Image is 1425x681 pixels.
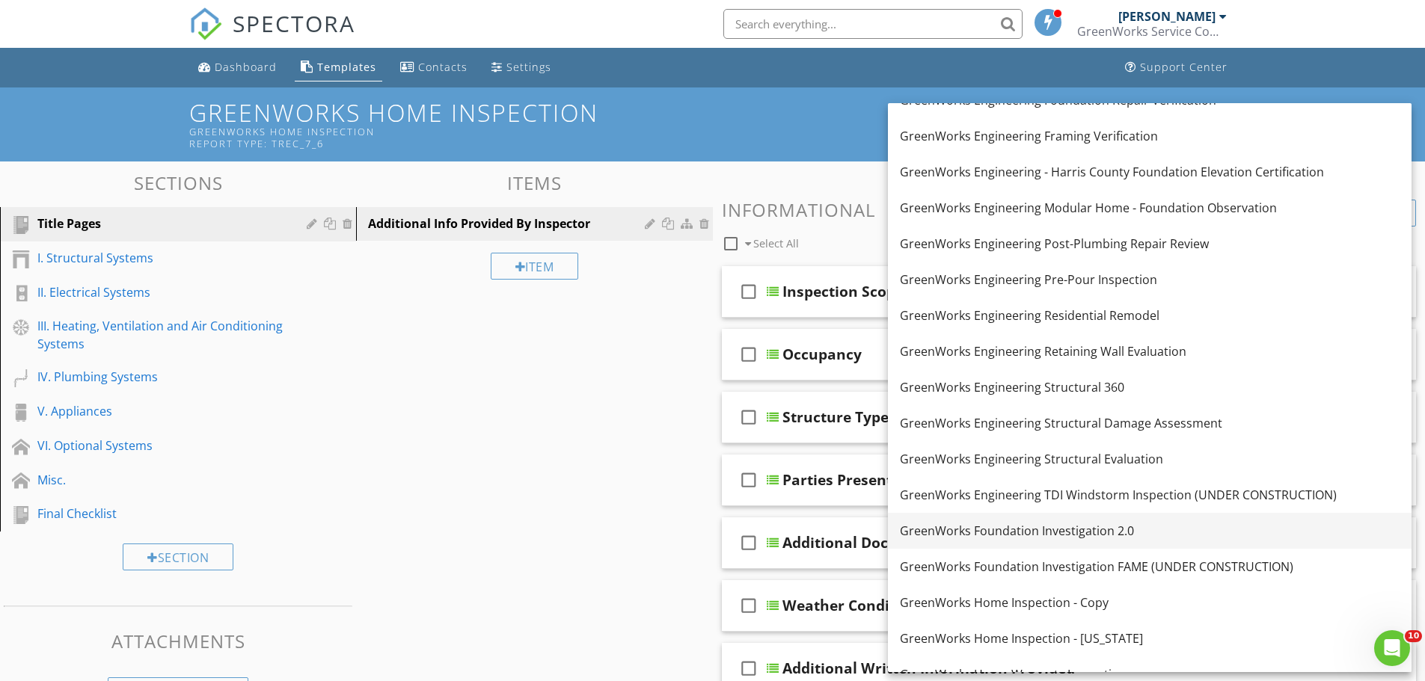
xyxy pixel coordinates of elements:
[900,450,1400,468] div: GreenWorks Engineering Structural Evaluation
[737,588,761,623] i: check_box_outline_blank
[900,558,1400,576] div: GreenWorks Foundation Investigation FAME (UNDER CONSTRUCTION)
[1119,54,1234,81] a: Support Center
[189,138,1012,150] div: Report Type: TREC_7_6
[317,60,376,74] div: Templates
[356,173,712,193] h3: Items
[737,462,761,498] i: check_box_outline_blank
[900,378,1400,396] div: GreenWorks Engineering Structural 360
[782,471,892,489] div: Parties Present
[506,60,551,74] div: Settings
[723,9,1023,39] input: Search everything...
[189,99,1236,150] h1: GreenWorks Home Inspection
[215,60,277,74] div: Dashboard
[37,471,285,489] div: Misc.
[782,345,862,363] div: Occupancy
[782,597,926,614] div: Weather Conditions
[37,505,285,523] div: Final Checklist
[900,486,1400,504] div: GreenWorks Engineering TDI Windstorm Inspection (UNDER CONSTRUCTION)
[485,54,557,81] a: Settings
[737,399,761,435] i: check_box_outline_blank
[900,199,1400,217] div: GreenWorks Engineering Modular Home - Foundation Observation
[900,271,1400,289] div: GreenWorks Engineering Pre-Pour Inspection
[37,317,285,353] div: III. Heating, Ventilation and Air Conditioning Systems
[189,126,1012,138] div: GreenWorks Home Inspection
[1077,24,1227,39] div: GreenWorks Service Company
[900,127,1400,145] div: GreenWorks Engineering Framing Verification
[900,163,1400,181] div: GreenWorks Engineering - Harris County Foundation Elevation Certification
[368,215,649,232] div: Additional Info Provided By Inspector
[1140,60,1228,74] div: Support Center
[900,594,1400,611] div: GreenWorks Home Inspection - Copy
[737,274,761,309] i: check_box_outline_blank
[782,408,889,426] div: Structure Type
[37,402,285,420] div: V. Appliances
[233,7,355,39] span: SPECTORA
[37,249,285,267] div: I. Structural Systems
[900,522,1400,540] div: GreenWorks Foundation Investigation 2.0
[418,60,468,74] div: Contacts
[722,173,1417,193] h3: Comments
[737,336,761,372] i: check_box_outline_blank
[192,54,283,81] a: Dashboard
[900,342,1400,360] div: GreenWorks Engineering Retaining Wall Evaluation
[737,525,761,561] i: check_box_outline_blank
[123,543,233,570] div: Section
[900,629,1400,647] div: GreenWorks Home Inspection - [US_STATE]
[491,253,579,280] div: Item
[37,215,285,232] div: Title Pages
[189,20,355,52] a: SPECTORA
[900,306,1400,324] div: GreenWorks Engineering Residential Remodel
[37,283,285,301] div: II. Electrical Systems
[753,236,799,250] span: Select All
[782,534,1011,552] div: Additional Documents Provided
[782,659,1075,677] div: Additional Written Information Provided
[782,283,904,301] div: Inspection Scope
[900,414,1400,432] div: GreenWorks Engineering Structural Damage Assessment
[189,7,222,40] img: The Best Home Inspection Software - Spectora
[37,437,285,454] div: VI. Optional Systems
[1405,630,1422,642] span: 10
[394,54,474,81] a: Contacts
[295,54,382,81] a: Templates
[900,235,1400,253] div: GreenWorks Engineering Post-Plumbing Repair Review
[1118,9,1216,24] div: [PERSON_NAME]
[37,368,285,386] div: IV. Plumbing Systems
[722,200,1417,220] h3: Informational
[1374,630,1410,666] iframe: Intercom live chat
